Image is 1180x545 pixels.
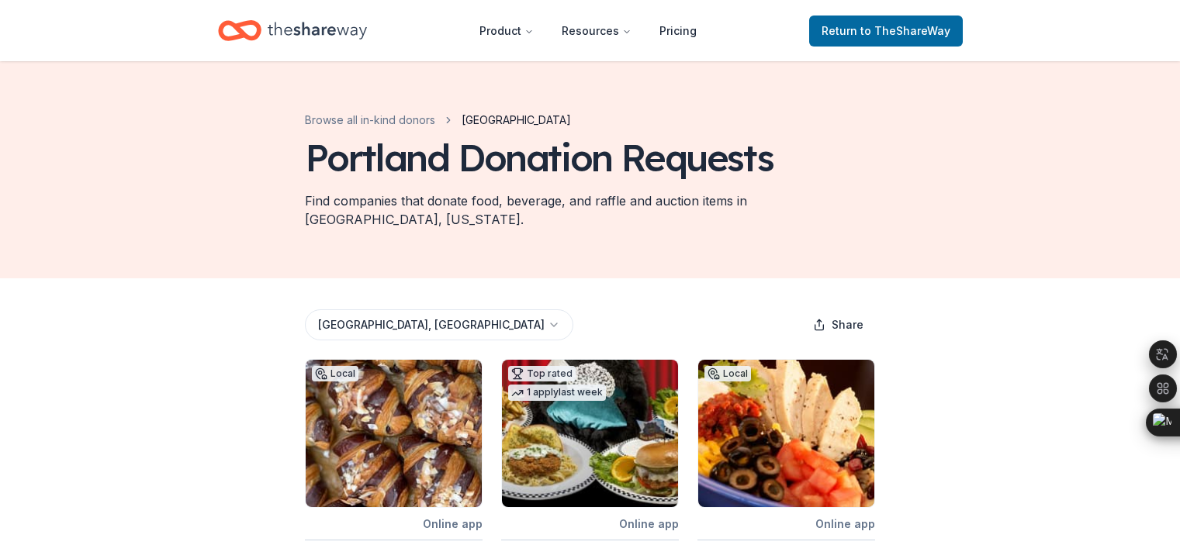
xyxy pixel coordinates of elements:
[218,12,367,49] a: Home
[462,111,571,129] span: [GEOGRAPHIC_DATA]
[832,316,863,334] span: Share
[502,360,678,507] img: Image for Black Bear Diner
[822,22,950,40] span: Return
[860,24,950,37] span: to TheShareWay
[312,366,358,381] div: Local
[305,191,876,229] div: Find companies that donate food, beverage, and raffle and auction items in [GEOGRAPHIC_DATA], [US...
[467,12,709,49] nav: Main
[647,16,709,47] a: Pricing
[704,366,751,381] div: Local
[619,514,679,533] div: Online app
[698,360,874,507] img: Image for Cafe Yumm!
[423,514,483,533] div: Online app
[305,111,571,129] nav: breadcrumb
[549,16,644,47] button: Resources
[801,309,876,340] button: Share
[508,385,606,401] div: 1 apply last week
[809,16,963,47] a: Returnto TheShareWay
[467,16,546,47] button: Product
[508,366,576,381] div: Top rated
[306,360,482,507] img: Image for Baker & Spice
[305,111,435,129] a: Browse all in-kind donors
[815,514,875,533] div: Online app
[305,136,773,179] div: Portland Donation Requests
